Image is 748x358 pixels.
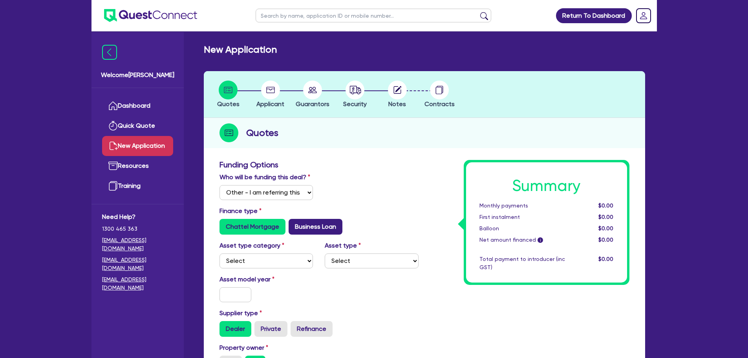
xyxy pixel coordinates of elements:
label: Asset type category [219,241,284,250]
img: new-application [108,141,118,151]
img: icon-menu-close [102,45,117,60]
a: Dropdown toggle [633,6,654,26]
h2: Quotes [246,126,278,140]
label: Finance type [219,206,262,216]
label: Who will be funding this deal? [219,173,310,182]
div: Net amount financed [474,236,571,244]
h2: New Application [204,44,277,55]
div: Total payment to introducer (inc GST) [474,255,571,272]
a: New Application [102,136,173,156]
label: Refinance [291,321,333,337]
img: quest-connect-logo-blue [104,9,197,22]
label: Supplier type [219,308,262,318]
label: Private [254,321,287,337]
label: Chattel Mortgage [219,219,285,235]
span: Quotes [217,100,240,108]
div: Monthly payments [474,202,571,210]
span: Welcome [PERSON_NAME] [101,70,174,80]
label: Business Loan [289,219,342,235]
span: $0.00 [598,202,613,209]
span: $0.00 [598,237,613,243]
a: Dashboard [102,96,173,116]
img: quick-quote [108,121,118,130]
span: $0.00 [598,225,613,231]
img: training [108,181,118,191]
span: Guarantors [296,100,329,108]
span: $0.00 [598,256,613,262]
label: Asset type [325,241,361,250]
img: step-icon [219,123,238,142]
span: 1300 465 363 [102,225,173,233]
span: i [538,237,543,243]
a: Training [102,176,173,196]
a: [EMAIL_ADDRESS][DOMAIN_NAME] [102,256,173,272]
div: Balloon [474,224,571,233]
label: Asset model year [214,275,319,284]
h1: Summary [479,176,614,195]
label: Dealer [219,321,251,337]
input: Search by name, application ID or mobile number... [256,9,491,22]
span: Notes [388,100,406,108]
div: First instalment [474,213,571,221]
h3: Funding Options [219,160,419,169]
img: resources [108,161,118,171]
label: Property owner [219,343,268,352]
span: Security [343,100,367,108]
span: Applicant [256,100,284,108]
a: [EMAIL_ADDRESS][DOMAIN_NAME] [102,236,173,253]
a: [EMAIL_ADDRESS][DOMAIN_NAME] [102,275,173,292]
a: Return To Dashboard [556,8,632,23]
a: Resources [102,156,173,176]
span: Need Help? [102,212,173,222]
span: $0.00 [598,214,613,220]
a: Quick Quote [102,116,173,136]
span: Contracts [424,100,455,108]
